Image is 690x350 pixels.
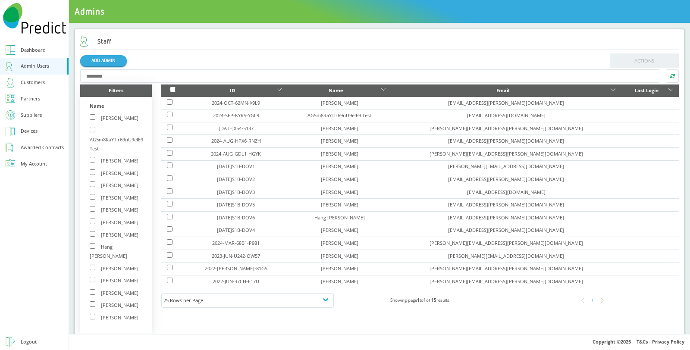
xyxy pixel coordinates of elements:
a: [PERSON_NAME][EMAIL_ADDRESS][PERSON_NAME][DOMAIN_NAME] [430,240,583,246]
label: [PERSON_NAME] [90,206,138,213]
div: Name [90,102,142,114]
a: [PERSON_NAME][EMAIL_ADDRESS][DOMAIN_NAME] [448,163,564,169]
label: [PERSON_NAME] [90,265,138,272]
a: [PERSON_NAME] [321,189,358,195]
div: Suppliers [21,111,42,120]
a: [PERSON_NAME][EMAIL_ADDRESS][PERSON_NAME][DOMAIN_NAME] [430,150,583,157]
a: [PERSON_NAME][EMAIL_ADDRESS][DOMAIN_NAME] [448,253,564,259]
div: Customers [21,78,45,87]
label: [PERSON_NAME] [90,194,138,201]
input: [PERSON_NAME] [90,289,95,295]
input: [PERSON_NAME] [90,157,95,162]
a: [EMAIL_ADDRESS][PERSON_NAME][DOMAIN_NAME] [448,176,564,182]
a: [EMAIL_ADDRESS][PERSON_NAME][DOMAIN_NAME] [448,214,564,221]
input: AG5m8RaYTlr69nU9eIE9 Test [90,127,95,132]
input: [PERSON_NAME] [90,169,95,175]
label: [PERSON_NAME] [90,231,138,238]
h2: Staff [80,36,111,47]
a: [PERSON_NAME] [321,150,358,157]
div: 1 [588,296,597,305]
div: Last Login [627,86,667,95]
div: Email [397,86,608,95]
a: [PERSON_NAME] [321,253,358,259]
a: [DATE]S1B-DOV3 [217,189,255,195]
div: Logout [21,337,37,347]
input: [PERSON_NAME] [90,301,95,307]
div: Dashboard [21,46,46,55]
a: [PERSON_NAME][EMAIL_ADDRESS][PERSON_NAME][DOMAIN_NAME] [430,265,583,272]
a: [DATE]S1B-DOV2 [217,176,255,182]
a: 2024-AUG-HPX6-RNZH [211,137,261,144]
div: Copyright © 2025 [69,334,690,350]
label: [PERSON_NAME] [90,182,138,188]
a: [PERSON_NAME][EMAIL_ADDRESS][PERSON_NAME][DOMAIN_NAME] [430,278,583,284]
input: Hang [PERSON_NAME] [90,243,95,249]
input: [PERSON_NAME] [90,206,95,212]
label: [PERSON_NAME] [90,302,138,308]
a: [EMAIL_ADDRESS][DOMAIN_NAME] [467,112,546,119]
a: [DATE]S1B-DOV4 [217,227,255,233]
a: [DATE]S1B-DOV5 [217,201,255,208]
a: 2022-JUN-37CH-E17U [213,278,259,284]
input: [PERSON_NAME] [90,194,95,200]
a: 2022-[PERSON_NAME]-81GS [205,265,267,272]
a: [PERSON_NAME] [321,227,358,233]
label: [PERSON_NAME] [90,170,138,176]
a: [EMAIL_ADDRESS][PERSON_NAME][DOMAIN_NAME] [448,100,564,106]
div: Partners [21,94,40,103]
label: [PERSON_NAME] [90,157,138,164]
div: Admin Users [21,62,49,71]
input: [PERSON_NAME] [90,231,95,237]
a: [PERSON_NAME] [321,125,358,131]
div: Name [293,86,379,95]
a: 2023-JUN-U242-OW57 [212,253,260,259]
div: Showing page to of results [334,296,506,305]
input: [PERSON_NAME] [90,277,95,282]
a: [PERSON_NAME] [321,176,358,182]
a: ADD ADMIN [80,55,127,66]
label: [PERSON_NAME] [90,277,138,284]
a: [DATE]S1B-DOV1 [217,163,255,169]
a: Hang [PERSON_NAME] [314,214,365,221]
a: [EMAIL_ADDRESS][DOMAIN_NAME] [467,189,546,195]
a: [PERSON_NAME] [321,137,358,144]
a: 2024-OCT-62MN-X9L9 [212,100,260,106]
a: T&Cs [637,338,648,345]
a: 2024-SEP-KYRS-YGL9 [213,112,259,119]
div: ID [190,86,275,95]
label: [PERSON_NAME] [90,314,138,321]
a: Privacy Policy [652,338,684,345]
b: 15 [431,297,436,303]
a: [EMAIL_ADDRESS][PERSON_NAME][DOMAIN_NAME] [448,227,564,233]
label: [PERSON_NAME] [90,219,138,225]
a: [PERSON_NAME] [321,100,358,106]
a: [EMAIL_ADDRESS][PERSON_NAME][DOMAIN_NAME] [448,201,564,208]
b: 1 [417,297,420,303]
input: [PERSON_NAME] [90,314,95,319]
a: [PERSON_NAME] [321,240,358,246]
div: Devices [21,127,38,136]
a: [PERSON_NAME][EMAIL_ADDRESS][PERSON_NAME][DOMAIN_NAME] [430,125,583,131]
input: [PERSON_NAME] [90,114,95,120]
a: [PERSON_NAME] [321,278,358,284]
a: [PERSON_NAME] [321,265,358,272]
div: Awarded Contracts [21,143,64,152]
div: My Account [21,159,47,169]
label: Hang [PERSON_NAME] [90,244,127,259]
a: AG5m8RaYTlr69nU9eIE9 Test [307,112,371,119]
div: 25 Rows per Page [163,296,332,305]
a: [DATE]X54-5137 [219,125,254,131]
div: Filters [80,84,152,97]
input: [PERSON_NAME] [90,181,95,187]
a: 2024-MAR-68B1-P981 [212,240,260,246]
b: 1 [423,297,426,303]
a: [DATE]S1B-DOV6 [217,214,255,221]
input: [PERSON_NAME] [90,265,95,270]
a: [EMAIL_ADDRESS][PERSON_NAME][DOMAIN_NAME] [448,137,564,144]
a: [PERSON_NAME] [321,201,358,208]
label: [PERSON_NAME] [90,115,138,121]
label: AG5m8RaYTlr69nU9eIE9 Test [90,127,143,152]
a: [PERSON_NAME] [321,163,358,169]
a: 2024-AUG-GDL1-HGYK [211,150,261,157]
input: [PERSON_NAME] [90,219,95,224]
